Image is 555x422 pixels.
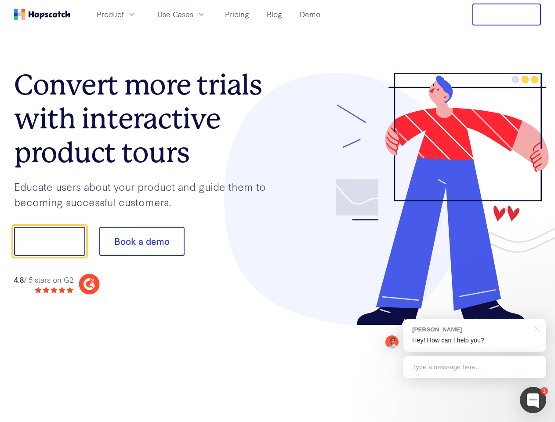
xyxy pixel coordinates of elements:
span: Use Cases [157,9,193,20]
p: Educate users about your product and guide them to becoming successful customers. [14,179,278,209]
strong: 4.8 [14,274,24,284]
p: Hey! How can I help you? [412,336,537,345]
button: Show me! [14,227,85,256]
a: Demo [296,7,324,22]
div: 1 [540,387,548,395]
button: Use Cases [152,7,211,22]
div: / 5 stars on G2 [14,274,73,285]
div: Type a message here... [403,356,546,378]
a: Blog [263,7,286,22]
button: Product [91,7,141,22]
a: Home [14,9,70,20]
h1: Convert more trials with interactive product tours [14,68,278,169]
div: [PERSON_NAME] [412,325,529,334]
a: Pricing [221,7,253,22]
button: Free Trial [472,4,541,25]
img: Mark Spera [385,335,399,349]
span: Product [97,9,124,20]
button: Book a demo [99,227,185,256]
